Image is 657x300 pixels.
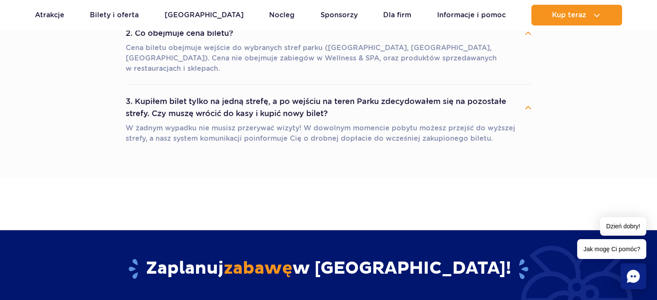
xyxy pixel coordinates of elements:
span: Jak mogę Ci pomóc? [577,239,646,259]
button: 3. Kupiłem bilet tylko na jedną strefę, a po wejściu na teren Parku zdecydowałem się na pozostałe... [126,92,532,123]
p: Cena biletu obejmuje wejście do wybranych stref parku ([GEOGRAPHIC_DATA], [GEOGRAPHIC_DATA], [GEO... [126,43,532,74]
div: Chat [620,263,646,289]
a: Nocleg [269,5,295,25]
a: Dla firm [383,5,411,25]
a: Bilety i oferta [90,5,139,25]
span: Kup teraz [552,11,586,19]
span: zabawę [224,258,292,279]
a: [GEOGRAPHIC_DATA] [165,5,244,25]
h2: Zaplanuj w [GEOGRAPHIC_DATA]! [76,258,581,280]
a: Informacje i pomoc [437,5,506,25]
button: Kup teraz [531,5,622,25]
p: W żadnym wypadku nie musisz przerywać wizyty! W dowolnym momencie pobytu możesz przejść do wyższe... [126,123,532,144]
a: Atrakcje [35,5,64,25]
a: Sponsorzy [321,5,358,25]
span: Dzień dobry! [600,217,646,236]
button: 2. Co obejmuje cena biletu? [126,24,532,43]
